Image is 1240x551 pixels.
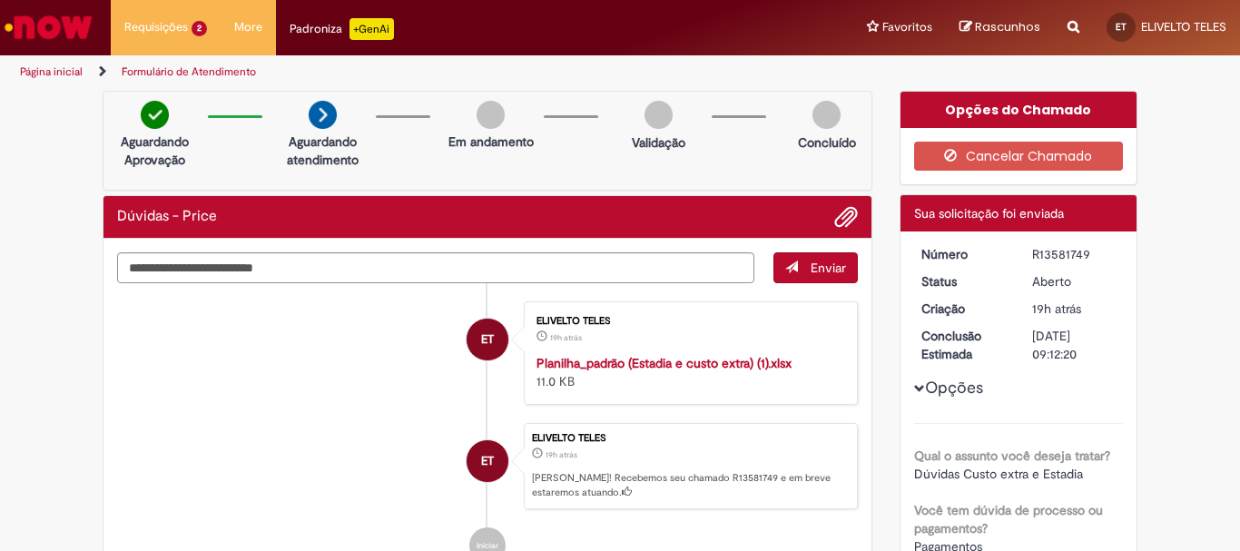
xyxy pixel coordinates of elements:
div: [DATE] 09:12:20 [1032,327,1117,363]
dt: Criação [908,300,1019,318]
b: Qual o assunto você deseja tratar? [914,448,1110,464]
li: ELIVELTO TELES [117,423,858,510]
ul: Trilhas de página [14,55,813,89]
span: More [234,18,262,36]
span: Favoritos [882,18,932,36]
button: Adicionar anexos [834,205,858,229]
div: Aberto [1032,272,1117,290]
div: Padroniza [290,18,394,40]
p: +GenAi [349,18,394,40]
p: Aguardando Aprovação [111,133,199,169]
dt: Status [908,272,1019,290]
time: 30/09/2025 14:12:17 [546,449,577,460]
span: ET [481,439,494,483]
img: img-circle-grey.png [645,101,673,129]
span: Rascunhos [975,18,1040,35]
img: ServiceNow [2,9,95,45]
div: 11.0 KB [536,354,839,390]
img: img-circle-grey.png [812,101,841,129]
span: Enviar [811,260,846,276]
div: 30/09/2025 14:12:17 [1032,300,1117,318]
img: img-circle-grey.png [477,101,505,129]
p: Validação [632,133,685,152]
a: Formulário de Atendimento [122,64,256,79]
span: ELIVELTO TELES [1141,19,1226,34]
button: Cancelar Chamado [914,142,1124,171]
button: Enviar [773,252,858,283]
div: ELIVELTO TELES [532,433,848,444]
time: 30/09/2025 14:11:21 [550,332,582,343]
a: Planilha_padrão (Estadia e custo extra) (1).xlsx [536,355,792,371]
span: 19h atrás [550,332,582,343]
div: R13581749 [1032,245,1117,263]
time: 30/09/2025 14:12:17 [1032,300,1081,317]
textarea: Digite sua mensagem aqui... [117,252,754,283]
div: ELIVELTO TELES [536,316,839,327]
span: Requisições [124,18,188,36]
div: Opções do Chamado [900,92,1137,128]
p: Aguardando atendimento [279,133,367,169]
dt: Número [908,245,1019,263]
span: 2 [192,21,207,36]
b: Você tem dúvida de processo ou pagamentos? [914,502,1103,536]
p: [PERSON_NAME]! Recebemos seu chamado R13581749 e em breve estaremos atuando. [532,471,848,499]
h2: Dúvidas - Price Histórico de tíquete [117,209,217,225]
a: Página inicial [20,64,83,79]
p: Em andamento [448,133,534,151]
span: Dúvidas Custo extra e Estadia [914,466,1083,482]
span: ET [1116,21,1127,33]
span: Sua solicitação foi enviada [914,205,1064,221]
dt: Conclusão Estimada [908,327,1019,363]
a: Rascunhos [960,19,1040,36]
span: 19h atrás [546,449,577,460]
p: Concluído [798,133,856,152]
span: 19h atrás [1032,300,1081,317]
img: arrow-next.png [309,101,337,129]
span: ET [481,318,494,361]
div: ELIVELTO TELES [467,319,508,360]
img: check-circle-green.png [141,101,169,129]
div: ELIVELTO TELES [467,440,508,482]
